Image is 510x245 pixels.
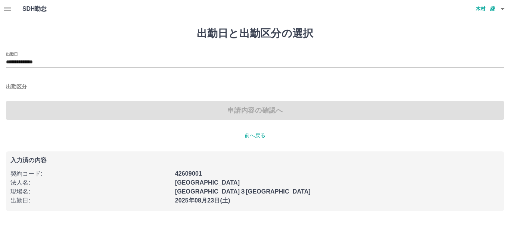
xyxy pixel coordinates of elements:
[10,169,171,178] p: 契約コード :
[6,132,504,139] p: 前へ戻る
[175,197,230,204] b: 2025年08月23日(土)
[10,196,171,205] p: 出勤日 :
[175,179,240,186] b: [GEOGRAPHIC_DATA]
[6,51,18,57] label: 出勤日
[10,178,171,187] p: 法人名 :
[10,157,500,163] p: 入力済の内容
[6,27,504,40] h1: 出勤日と出勤区分の選択
[10,187,171,196] p: 現場名 :
[175,188,311,195] b: [GEOGRAPHIC_DATA]３[GEOGRAPHIC_DATA]
[175,170,202,177] b: 42609001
